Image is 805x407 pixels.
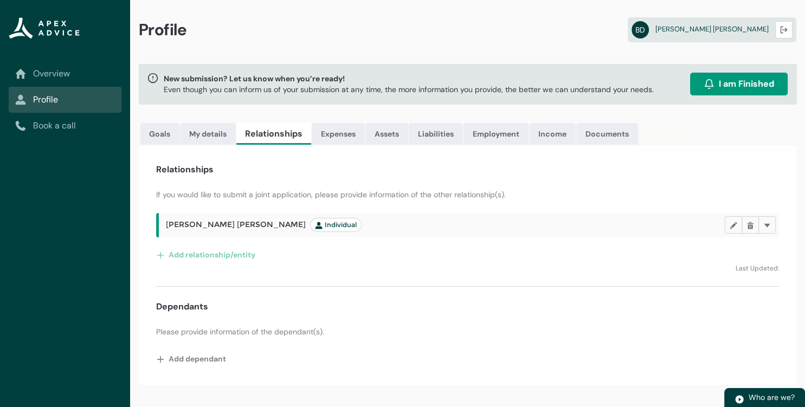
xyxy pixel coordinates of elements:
[156,326,779,337] p: Please provide information of the dependant(s).
[15,119,115,132] a: Book a call
[736,264,779,273] lightning-formatted-text: Last Updated:
[719,77,774,91] span: I am Finished
[655,24,769,34] span: [PERSON_NAME] [PERSON_NAME]
[310,218,362,232] lightning-badge: Individual
[15,93,115,106] a: Profile
[236,123,311,145] a: Relationships
[315,221,357,229] span: Individual
[725,216,742,234] button: Edit
[9,61,121,139] nav: Sub page
[529,123,576,145] a: Income
[704,79,714,89] img: alarm.svg
[576,123,638,145] a: Documents
[742,216,759,234] button: Delete
[463,123,529,145] a: Employment
[180,123,236,145] a: My details
[312,123,365,145] a: Expenses
[15,67,115,80] a: Overview
[9,17,80,39] img: Apex Advice Group
[140,123,179,145] a: Goals
[690,73,788,95] button: I am Finished
[735,395,744,404] img: play.svg
[156,246,256,263] button: Add relationship/entity
[365,123,408,145] a: Assets
[632,21,649,38] abbr: BD
[139,20,187,40] span: Profile
[758,216,776,234] button: More
[775,21,793,38] button: Logout
[409,123,463,145] a: Liabilities
[156,189,779,200] p: If you would like to submit a joint application, please provide information of the other relation...
[156,163,214,176] h4: Relationships
[164,73,654,84] span: New submission? Let us know when you’re ready!
[166,218,362,232] span: [PERSON_NAME] [PERSON_NAME]
[628,17,796,42] a: BD[PERSON_NAME] [PERSON_NAME]
[156,350,227,367] button: Add dependant
[164,84,654,95] p: Even though you can inform us of your submission at any time, the more information you provide, t...
[749,392,795,402] span: Who are we?
[156,300,208,313] h4: Dependants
